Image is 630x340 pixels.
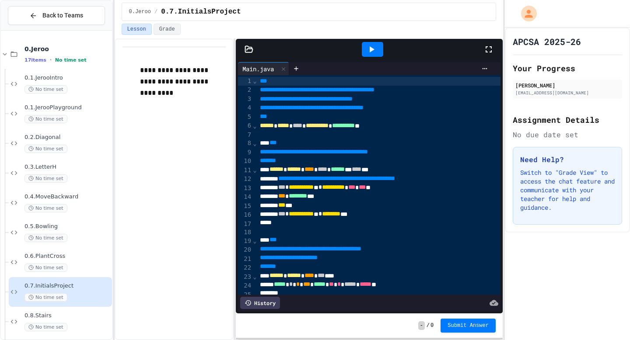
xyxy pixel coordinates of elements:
span: 0.8.Stairs [24,312,110,319]
span: No time set [24,115,67,123]
div: 8 [238,139,252,148]
div: 17 [238,220,252,229]
div: 5 [238,113,252,121]
div: 4 [238,104,252,112]
span: 0.4.MoveBackward [24,193,110,201]
div: 18 [238,228,252,237]
div: 6 [238,121,252,130]
span: Fold line [252,273,257,280]
span: No time set [24,293,67,302]
div: My Account [512,3,539,24]
span: 17 items [24,57,46,63]
span: No time set [24,323,67,331]
div: 23 [238,273,252,281]
div: 25 [238,291,252,299]
span: 0.7.InitialsProject [24,282,110,290]
span: 0.5.Bowling [24,223,110,230]
span: / [154,8,157,15]
span: 0.7.InitialsProject [161,7,241,17]
div: 22 [238,264,252,272]
span: • [50,56,52,63]
h3: Need Help? [520,154,615,165]
h2: Your Progress [513,62,622,74]
span: / [427,322,430,329]
p: Switch to "Grade View" to access the chat feature and communicate with your teacher for help and ... [520,168,615,212]
div: [EMAIL_ADDRESS][DOMAIN_NAME] [515,90,619,96]
span: Submit Answer [448,322,489,329]
span: Fold line [252,167,257,173]
span: No time set [24,85,67,94]
div: 2 [238,86,252,94]
div: 9 [238,148,252,157]
div: No due date set [513,129,622,140]
div: 1 [238,77,252,86]
span: No time set [24,234,67,242]
h2: Assignment Details [513,114,622,126]
button: Back to Teams [8,6,105,25]
span: 0.6.PlantCross [24,253,110,260]
div: 19 [238,237,252,246]
span: 0.1.JerooPlayground [24,104,110,111]
div: 14 [238,193,252,201]
span: 0.3.LetterH [24,163,110,171]
div: 11 [238,166,252,175]
div: 24 [238,281,252,290]
span: No time set [24,174,67,183]
iframe: chat widget [557,267,621,304]
div: [PERSON_NAME] [515,81,619,89]
div: 20 [238,246,252,254]
span: - [418,321,425,330]
span: 0.2.Diagonal [24,134,110,141]
iframe: chat widget [593,305,621,331]
span: Fold line [252,140,257,147]
div: 12 [238,175,252,184]
span: Fold line [252,237,257,244]
div: Main.java [238,62,289,75]
button: Grade [154,24,181,35]
button: Lesson [122,24,152,35]
div: Main.java [238,64,278,73]
span: No time set [24,204,67,212]
span: No time set [55,57,87,63]
span: No time set [24,145,67,153]
span: 0.Jeroo [24,45,110,53]
span: Fold line [252,77,257,84]
span: 0.Jeroo [129,8,151,15]
span: Back to Teams [42,11,83,20]
div: 21 [238,255,252,264]
div: 15 [238,202,252,211]
div: 13 [238,184,252,193]
div: History [240,297,280,309]
span: Fold line [252,122,257,129]
div: 16 [238,211,252,219]
div: 7 [238,131,252,139]
button: Submit Answer [441,319,496,333]
span: No time set [24,264,67,272]
div: 3 [238,95,252,104]
div: 10 [238,157,252,166]
span: 0.1.JerooIntro [24,74,110,82]
span: 0 [430,322,434,329]
h1: APCSA 2025-26 [513,35,581,48]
